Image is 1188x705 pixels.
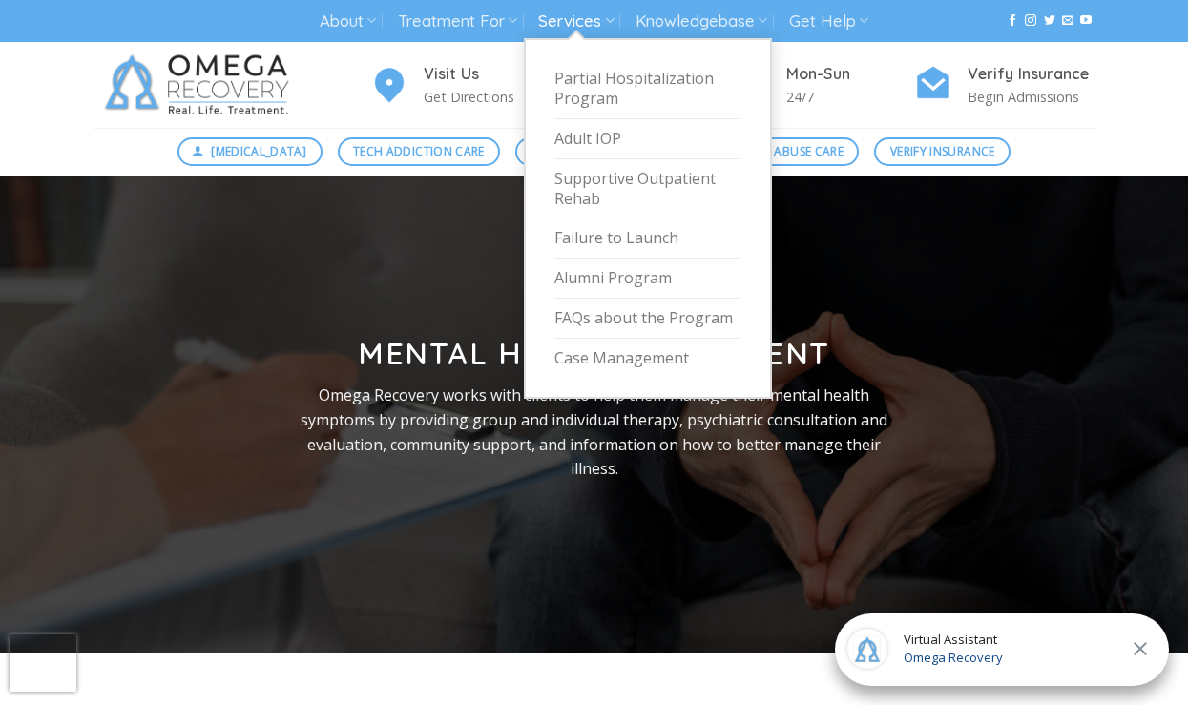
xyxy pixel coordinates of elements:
a: Partial Hospitalization Program [554,59,741,119]
a: Follow on Facebook [1007,14,1018,28]
img: Omega Recovery [94,42,308,128]
span: Substance Abuse Care [704,142,844,160]
a: Failure to Launch [554,218,741,259]
a: Follow on Instagram [1025,14,1036,28]
a: Get Help [789,4,868,39]
iframe: reCAPTCHA [10,634,76,692]
a: [MEDICAL_DATA] [177,137,323,166]
span: [MEDICAL_DATA] [211,142,306,160]
a: Case Management [554,339,741,378]
span: Tech Addiction Care [353,142,485,160]
a: Follow on YouTube [1080,14,1092,28]
a: Services [538,4,614,39]
a: Mental Health Care [515,137,673,166]
a: Knowledgebase [636,4,767,39]
a: About [320,4,376,39]
strong: Mental Health Treatment [358,334,830,372]
a: FAQs about the Program [554,299,741,339]
p: Omega Recovery works with clients to help them manage their mental health symptoms by providing g... [285,384,904,481]
a: Substance Abuse Care [688,137,859,166]
h4: Mon-Sun [786,62,914,87]
a: Adult IOP [554,119,741,159]
p: 24/7 [786,86,914,108]
span: Verify Insurance [890,142,995,160]
p: Get Directions [424,86,552,108]
h4: Verify Insurance [968,62,1095,87]
a: Supportive Outpatient Rehab [554,159,741,219]
p: Begin Admissions [968,86,1095,108]
a: Verify Insurance [874,137,1011,166]
a: Visit Us Get Directions [370,62,552,109]
a: Tech Addiction Care [338,137,501,166]
a: Send us an email [1062,14,1073,28]
a: Verify Insurance Begin Admissions [914,62,1095,109]
a: Alumni Program [554,259,741,299]
a: Treatment For [398,4,517,39]
a: Follow on Twitter [1044,14,1055,28]
h4: Visit Us [424,62,552,87]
